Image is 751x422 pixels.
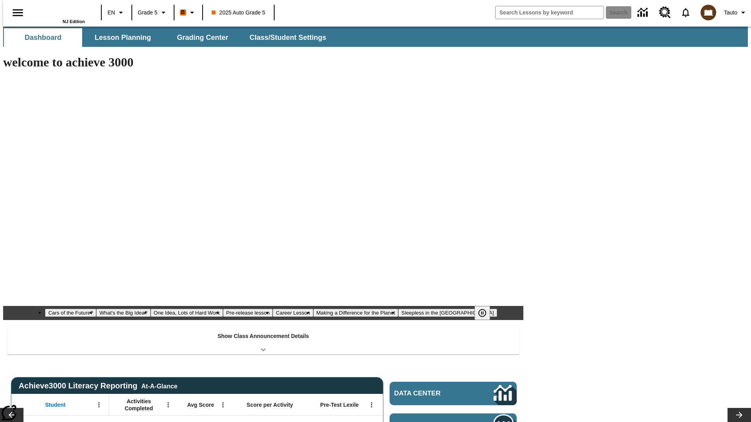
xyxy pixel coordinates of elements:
[162,399,174,411] button: Open Menu
[217,399,229,411] button: Open Menu
[724,9,737,17] span: Tauto
[474,306,498,320] div: Pause
[696,2,721,23] button: Select a new avatar
[138,9,158,17] span: Grade 5
[96,309,151,317] button: Slide 2 What's the Big Idea?
[84,28,162,47] button: Lesson Planning
[45,309,96,317] button: Slide 1 Cars of the Future?
[654,2,676,23] a: Resource Center, Will open in new tab
[93,399,105,411] button: Open Menu
[177,5,200,20] button: Boost Class color is orange. Change class color
[247,401,293,408] span: Score per Activity
[398,309,497,317] button: Slide 7 Sleepless in the Animal Kingdom
[394,390,467,397] span: Data Center
[34,3,85,24] div: Home
[496,6,604,19] input: search field
[6,1,29,24] button: Open side menu
[223,309,273,317] button: Slide 4 Pre-release lesson
[676,2,696,23] a: Notifications
[19,381,178,390] span: Achieve3000 Literacy Reporting
[366,399,377,411] button: Open Menu
[104,5,129,20] button: Language: EN, Select a language
[320,401,359,408] span: Pre-Test Lexile
[113,398,165,412] span: Activities Completed
[243,28,332,47] button: Class/Student Settings
[701,5,716,20] img: avatar image
[163,28,242,47] button: Grading Center
[217,332,309,340] p: Show Class Announcement Details
[212,9,266,17] span: 2025 Auto Grade 5
[135,5,171,20] button: Grade: Grade 5, Select a grade
[63,19,85,24] span: NJ Edition
[3,55,523,70] h1: welcome to achieve 3000
[474,306,490,320] button: Pause
[141,381,177,390] div: At-A-Glance
[177,33,228,42] span: Grading Center
[108,9,115,17] span: EN
[313,309,398,317] button: Slide 6 Making a Difference for the Planet
[95,33,151,42] span: Lesson Planning
[25,33,61,42] span: Dashboard
[721,5,751,20] button: Profile/Settings
[34,4,85,19] a: Home
[45,401,65,408] span: Student
[728,408,751,422] button: Lesson carousel, Next
[3,28,333,47] div: SubNavbar
[151,309,223,317] button: Slide 3 One Idea, Lots of Hard Work
[273,309,313,317] button: Slide 5 Career Lesson
[181,7,185,17] span: B
[250,33,326,42] span: Class/Student Settings
[7,327,519,354] div: Show Class Announcement Details
[390,382,517,405] a: Data Center
[187,401,214,408] span: Avg Score
[3,27,748,47] div: SubNavbar
[633,2,654,23] a: Data Center
[4,28,82,47] button: Dashboard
